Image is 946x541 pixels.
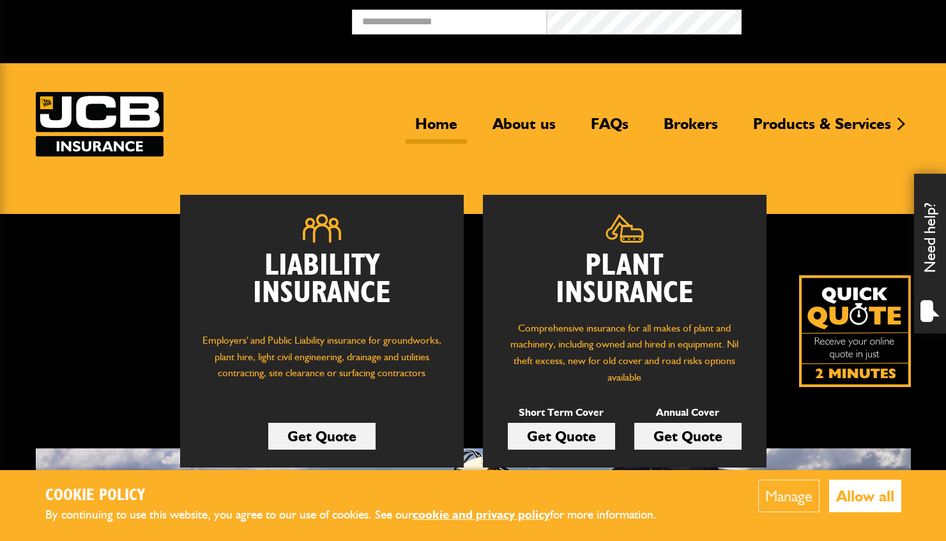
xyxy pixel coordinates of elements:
a: Get Quote [508,423,615,450]
div: Need help? [914,174,946,333]
p: Comprehensive insurance for all makes of plant and machinery, including owned and hired in equipm... [502,320,747,385]
a: Home [406,114,467,144]
a: Get Quote [634,423,742,450]
img: JCB Insurance Services logo [36,92,164,156]
button: Allow all [829,480,901,512]
a: Get your insurance quote isn just 2-minutes [799,275,911,387]
a: JCB Insurance Services [36,92,164,156]
a: FAQs [581,114,638,144]
a: Products & Services [744,114,901,144]
button: Manage [758,480,820,512]
p: By continuing to use this website, you agree to our use of cookies. See our for more information. [45,505,678,525]
a: About us [483,114,565,144]
p: Short Term Cover [508,404,615,421]
h2: Liability Insurance [199,252,445,320]
button: Broker Login [742,10,936,29]
p: Employers' and Public Liability insurance for groundworks, plant hire, light civil engineering, d... [199,332,445,393]
a: Brokers [654,114,728,144]
img: Quick Quote [799,275,911,387]
h2: Cookie Policy [45,486,678,506]
a: cookie and privacy policy [413,507,550,522]
a: Get Quote [268,423,376,450]
p: Annual Cover [634,404,742,421]
h2: Plant Insurance [502,252,747,307]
